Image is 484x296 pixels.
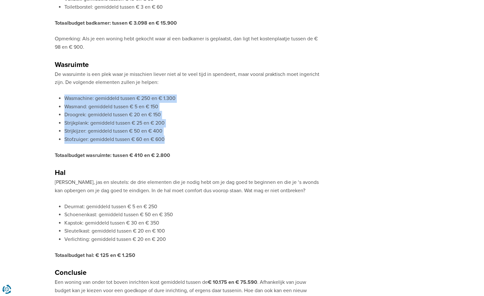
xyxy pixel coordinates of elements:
p: Opmerking: Als je een woning hebt gekocht waar al een badkamer is geplaatst, dan ligt het kostenp... [55,35,321,51]
li: Wasmand: gemiddeld tussen € 5 en € 150 [64,103,321,111]
strong: Hal [55,169,66,177]
li: Toiletborstel: gemiddeld tussen € 3 en € 60 [64,3,321,12]
li: Droogrek: gemiddeld tussen € 20 en € 150 [64,111,321,119]
p: De wasruimte is een plek waar je misschien liever niet al te veel tijd in spendeert, maar vooral ... [55,70,321,87]
strong: Totaalbudget hal: € 125 en € 1.250 [55,252,135,259]
strong: Totaalbudget wasruimte: tussen € 410 en € 2.800 [55,152,170,159]
li: Verlichting: gemiddeld tussen € 20 en € 200 [64,235,321,244]
strong: Totaalbudget badkamer: tussen € 3.098 en € 15.900 [55,20,177,26]
strong: € 10.175 en € 75.590 [208,279,257,285]
li: Wasmachine: gemiddeld tussen € 250 en € 1.300 [64,95,321,103]
strong: Conclusie [55,268,86,277]
li: Strijkijzer: gemiddeld tussen € 50 en € 400 [64,127,321,136]
li: Deurmat: gemiddeld tussen € 5 en € 250 [64,203,321,211]
strong: Wasruimte [55,61,89,69]
li: Schoenenkast: gemiddeld tussen € 50 en € 350 [64,211,321,219]
li: Stofzuiger: gemiddeld tussen € 60 en € 600 [64,136,321,144]
p: [PERSON_NAME], jas en sleutels: de drie elementen die je nodig hebt om je dag goed te beginnen en... [55,178,321,195]
li: Strijkplank: gemiddeld tussen € 25 en € 200 [64,119,321,127]
li: Kapstok: gemiddeld tussen € 30 en € 350 [64,219,321,227]
li: Sleutelkast: gemiddeld tussen € 20 en € 100 [64,227,321,235]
